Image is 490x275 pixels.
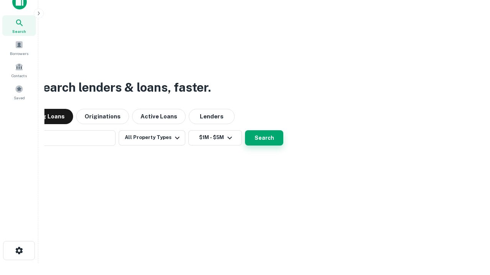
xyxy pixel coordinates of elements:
[76,109,129,124] button: Originations
[452,214,490,251] iframe: Chat Widget
[2,37,36,58] a: Borrowers
[2,82,36,102] a: Saved
[188,130,242,146] button: $1M - $5M
[189,109,235,124] button: Lenders
[2,15,36,36] a: Search
[10,50,28,57] span: Borrowers
[12,28,26,34] span: Search
[245,130,283,146] button: Search
[2,60,36,80] a: Contacts
[119,130,185,146] button: All Property Types
[35,78,211,97] h3: Search lenders & loans, faster.
[11,73,27,79] span: Contacts
[132,109,186,124] button: Active Loans
[14,95,25,101] span: Saved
